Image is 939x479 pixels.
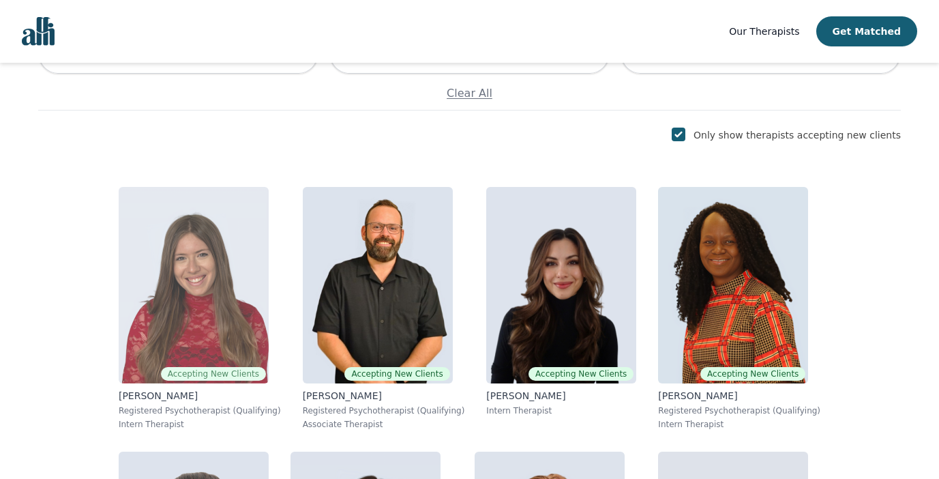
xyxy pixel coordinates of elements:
[303,389,465,403] p: [PERSON_NAME]
[729,26,799,37] span: Our Therapists
[119,389,281,403] p: [PERSON_NAME]
[344,367,449,381] span: Accepting New Clients
[108,176,292,441] a: Alisha_LevineAccepting New Clients[PERSON_NAME]Registered Psychotherapist (Qualifying)Intern Ther...
[292,176,476,441] a: Josh_CadieuxAccepting New Clients[PERSON_NAME]Registered Psychotherapist (Qualifying)Associate Th...
[303,187,453,383] img: Josh_Cadieux
[486,389,636,403] p: [PERSON_NAME]
[816,16,917,46] button: Get Matched
[475,176,647,441] a: Saba_SalemiAccepting New Clients[PERSON_NAME]Intern Therapist
[22,17,55,46] img: alli logo
[38,85,901,102] p: Clear All
[486,405,636,416] p: Intern Therapist
[658,405,820,416] p: Registered Psychotherapist (Qualifying)
[694,130,901,141] label: Only show therapists accepting new clients
[303,405,465,416] p: Registered Psychotherapist (Qualifying)
[119,419,281,430] p: Intern Therapist
[729,23,799,40] a: Our Therapists
[119,405,281,416] p: Registered Psychotherapist (Qualifying)
[647,176,831,441] a: Grace_NyamweyaAccepting New Clients[PERSON_NAME]Registered Psychotherapist (Qualifying)Intern The...
[161,367,266,381] span: Accepting New Clients
[486,187,636,383] img: Saba_Salemi
[303,419,465,430] p: Associate Therapist
[658,419,820,430] p: Intern Therapist
[658,187,808,383] img: Grace_Nyamweya
[658,389,820,403] p: [PERSON_NAME]
[119,187,269,383] img: Alisha_Levine
[528,367,634,381] span: Accepting New Clients
[700,367,805,381] span: Accepting New Clients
